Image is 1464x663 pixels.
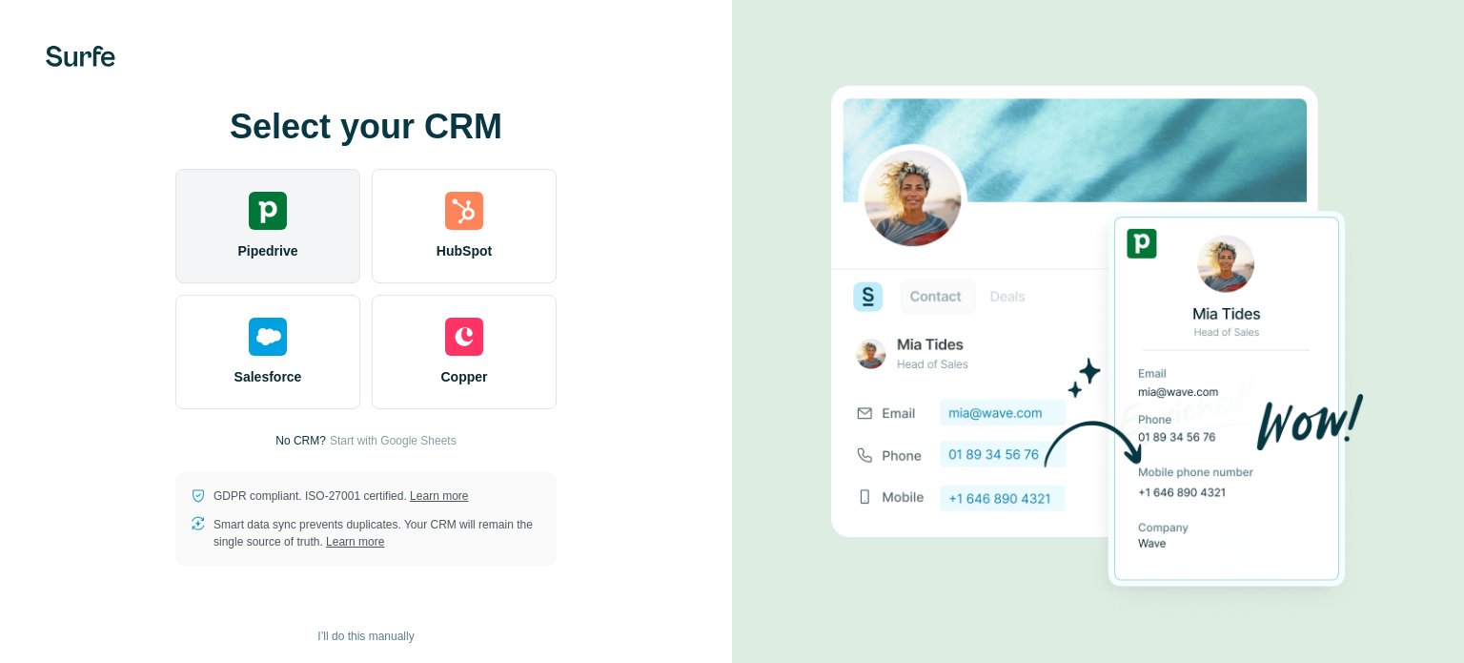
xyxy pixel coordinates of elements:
[317,628,414,645] span: I’ll do this manually
[234,367,302,386] span: Salesforce
[445,192,483,230] img: hubspot's logo
[437,241,492,260] span: HubSpot
[831,53,1365,620] img: PIPEDRIVE image
[275,432,326,449] p: No CRM?
[46,46,115,67] img: Surfe's logo
[249,318,287,356] img: salesforce's logo
[441,367,488,386] span: Copper
[249,192,287,230] img: pipedrive's logo
[237,241,297,260] span: Pipedrive
[445,318,483,356] img: copper's logo
[410,489,468,503] a: Learn more
[213,516,541,550] p: Smart data sync prevents duplicates. Your CRM will remain the single source of truth.
[304,622,427,651] button: I’ll do this manually
[326,535,384,549] a: Learn more
[213,487,468,505] p: GDPR compliant. ISO-27001 certified.
[330,432,457,449] button: Start with Google Sheets
[175,108,557,146] h1: Select your CRM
